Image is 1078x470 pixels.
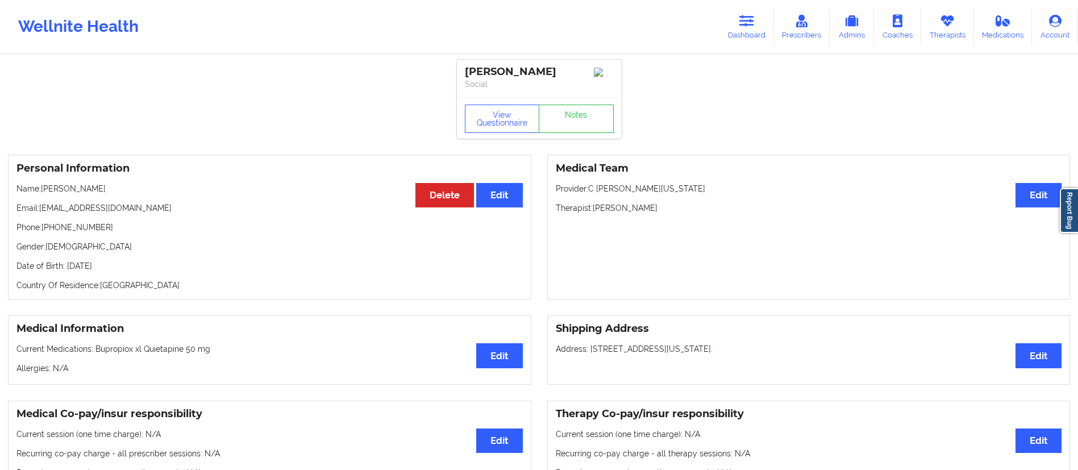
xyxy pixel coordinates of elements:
button: Edit [1015,429,1062,453]
p: Name: [PERSON_NAME] [16,183,523,194]
p: Recurring co-pay charge - all prescriber sessions : N/A [16,448,523,459]
h3: Medical Information [16,322,523,335]
p: Current session (one time charge): N/A [556,429,1062,440]
p: Date of Birth: [DATE] [16,260,523,272]
a: Therapists [921,8,974,45]
button: Edit [1015,183,1062,207]
button: Delete [415,183,474,207]
p: Current Medications: Bupropiox xl Quietapine 50 mg [16,343,523,355]
button: Edit [476,343,522,368]
p: Email: [EMAIL_ADDRESS][DOMAIN_NAME] [16,202,523,214]
p: Country Of Residence: [GEOGRAPHIC_DATA] [16,280,523,291]
a: Notes [539,105,614,133]
a: Admins [830,8,874,45]
p: Gender: [DEMOGRAPHIC_DATA] [16,241,523,252]
a: Account [1032,8,1078,45]
p: Therapist: [PERSON_NAME] [556,202,1062,214]
h3: Therapy Co-pay/insur responsibility [556,407,1062,421]
img: Image%2Fplaceholer-image.png [594,68,614,77]
p: Address: [STREET_ADDRESS][US_STATE]. [556,343,1062,355]
button: Edit [476,183,522,207]
a: Dashboard [719,8,774,45]
h3: Medical Team [556,162,1062,175]
p: Social [465,78,614,90]
a: Report Bug [1060,188,1078,233]
p: Recurring co-pay charge - all therapy sessions : N/A [556,448,1062,459]
p: Phone: [PHONE_NUMBER] [16,222,523,233]
button: Edit [1015,343,1062,368]
h3: Shipping Address [556,322,1062,335]
h3: Medical Co-pay/insur responsibility [16,407,523,421]
h3: Personal Information [16,162,523,175]
p: Provider: C [PERSON_NAME][US_STATE] [556,183,1062,194]
p: Current session (one time charge): N/A [16,429,523,440]
p: Allergies: N/A [16,363,523,374]
button: Edit [476,429,522,453]
div: [PERSON_NAME] [465,65,614,78]
button: View Questionnaire [465,105,540,133]
a: Coaches [874,8,921,45]
a: Medications [974,8,1033,45]
a: Prescribers [774,8,830,45]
